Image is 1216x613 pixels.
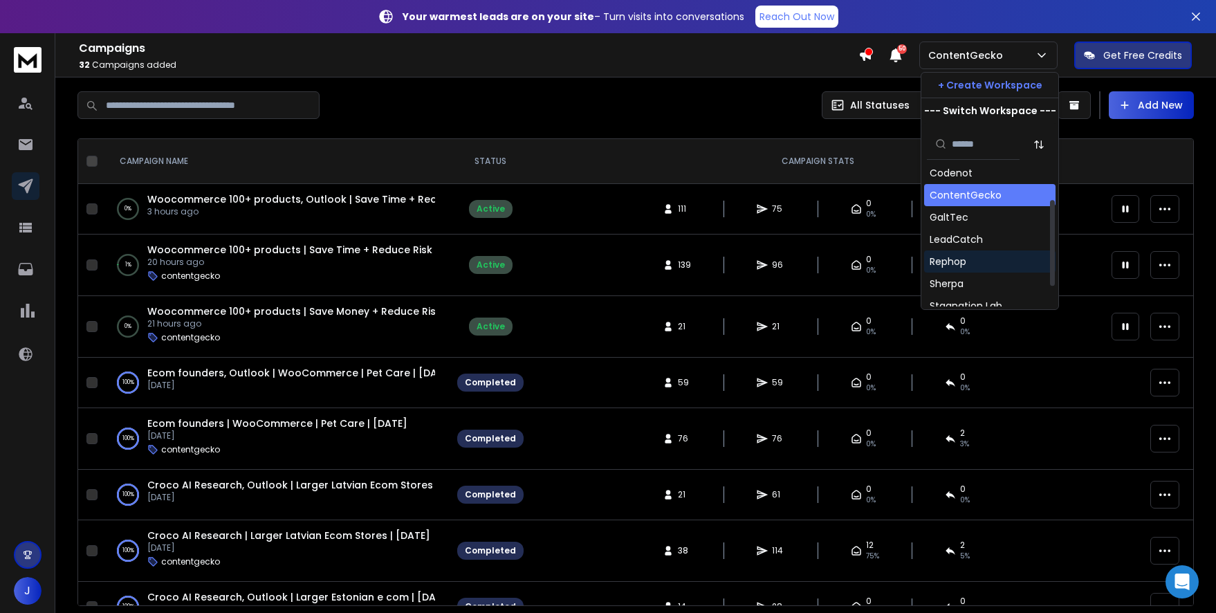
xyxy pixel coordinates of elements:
[1025,131,1053,158] button: Sort by Sort A-Z
[930,255,966,268] div: Rephop
[759,10,834,24] p: Reach Out Now
[850,98,910,112] p: All Statuses
[103,139,449,184] th: CAMPAIGN NAME
[866,439,876,450] span: 0%
[103,520,449,582] td: 100%Croco AI Research | Larger Latvian Ecom Stores | [DATE][DATE]contentgecko
[866,540,874,551] span: 12
[403,10,744,24] p: – Turn visits into conversations
[678,321,692,332] span: 21
[161,556,220,567] p: contentgecko
[147,304,548,318] a: Woocommerce 100+ products | Save Money + Reduce Risk | Storeleads | [DATE]
[147,430,407,441] p: [DATE]
[924,104,1056,118] p: --- Switch Workspace ---
[532,139,1103,184] th: CAMPAIGN STATS
[1109,91,1194,119] button: Add New
[960,383,970,394] span: 0 %
[147,590,452,604] a: Croco AI Research, Outlook | Larger Estonian e com | [DATE]
[122,432,134,446] p: 100 %
[477,203,505,214] div: Active
[866,315,872,327] span: 0
[930,188,1002,202] div: ContentGecko
[866,198,872,209] span: 0
[122,544,134,558] p: 100 %
[147,243,539,257] a: Woocommerce 100+ products | Save Time + Reduce Risk | Storeleads | [DATE]
[1166,565,1199,598] div: Open Intercom Messenger
[866,596,872,607] span: 0
[147,318,435,329] p: 21 hours ago
[147,529,430,542] a: Croco AI Research | Larger Latvian Ecom Stores | [DATE]
[866,265,876,276] span: 0%
[1103,48,1182,62] p: Get Free Credits
[960,315,966,327] span: 0
[1074,42,1192,69] button: Get Free Credits
[79,40,858,57] h1: Campaigns
[772,601,786,612] span: 28
[103,296,449,358] td: 0%Woocommerce 100+ products | Save Money + Reduce Risk | Storeleads | [DATE]21 hours agocontentgecko
[465,545,516,556] div: Completed
[14,577,42,605] button: J
[960,540,965,551] span: 2
[125,320,131,333] p: 0 %
[960,327,970,338] span: 0 %
[79,59,90,71] span: 32
[960,495,970,506] span: 0 %
[79,60,858,71] p: Campaigns added
[477,321,505,332] div: Active
[14,47,42,73] img: logo
[103,235,449,296] td: 1%Woocommerce 100+ products | Save Time + Reduce Risk | Storeleads | [DATE]20 hours agocontentgecko
[930,299,1002,313] div: Stagnation Lab
[125,202,131,216] p: 0 %
[897,44,907,54] span: 50
[960,484,966,495] span: 0
[772,259,786,271] span: 96
[930,166,973,180] div: Codenot
[960,428,965,439] span: 2
[147,192,584,206] a: Woocommerce 100+ products, Outlook | Save Time + Reduce Risk | Storeleads | [DATE]
[678,489,692,500] span: 21
[755,6,838,28] a: Reach Out Now
[678,203,692,214] span: 111
[465,433,516,444] div: Completed
[161,271,220,282] p: contentgecko
[103,408,449,470] td: 100%Ecom founders | WooCommerce | Pet Care | [DATE][DATE]contentgecko
[866,551,879,562] span: 75 %
[161,332,220,343] p: contentgecko
[403,10,594,24] strong: Your warmest leads are on your site
[678,601,692,612] span: 14
[678,433,692,444] span: 76
[147,492,435,503] p: [DATE]
[103,184,449,235] td: 0%Woocommerce 100+ products, Outlook | Save Time + Reduce Risk | Storeleads | [DATE]3 hours ago
[772,545,786,556] span: 114
[147,380,435,391] p: [DATE]
[866,209,876,220] span: 0%
[147,206,435,217] p: 3 hours ago
[930,232,983,246] div: LeadCatch
[103,358,449,408] td: 100%Ecom founders, Outlook | WooCommerce | Pet Care | [DATE][DATE]
[772,489,786,500] span: 61
[147,366,453,380] a: Ecom founders, Outlook | WooCommerce | Pet Care | [DATE]
[866,372,872,383] span: 0
[930,277,964,291] div: Sherpa
[921,73,1058,98] button: + Create Workspace
[960,596,966,607] span: 0
[147,478,476,492] a: Croco AI Research, Outlook | Larger Latvian Ecom Stores | [DATE]
[866,495,876,506] span: 0%
[678,259,692,271] span: 139
[449,139,532,184] th: STATUS
[772,203,786,214] span: 75
[147,542,430,553] p: [DATE]
[122,488,134,502] p: 100 %
[866,327,876,338] span: 0%
[103,470,449,520] td: 100%Croco AI Research, Outlook | Larger Latvian Ecom Stores | [DATE][DATE]
[960,372,966,383] span: 0
[465,601,516,612] div: Completed
[866,383,876,394] span: 0%
[930,210,968,224] div: GaltTec
[147,257,435,268] p: 20 hours ago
